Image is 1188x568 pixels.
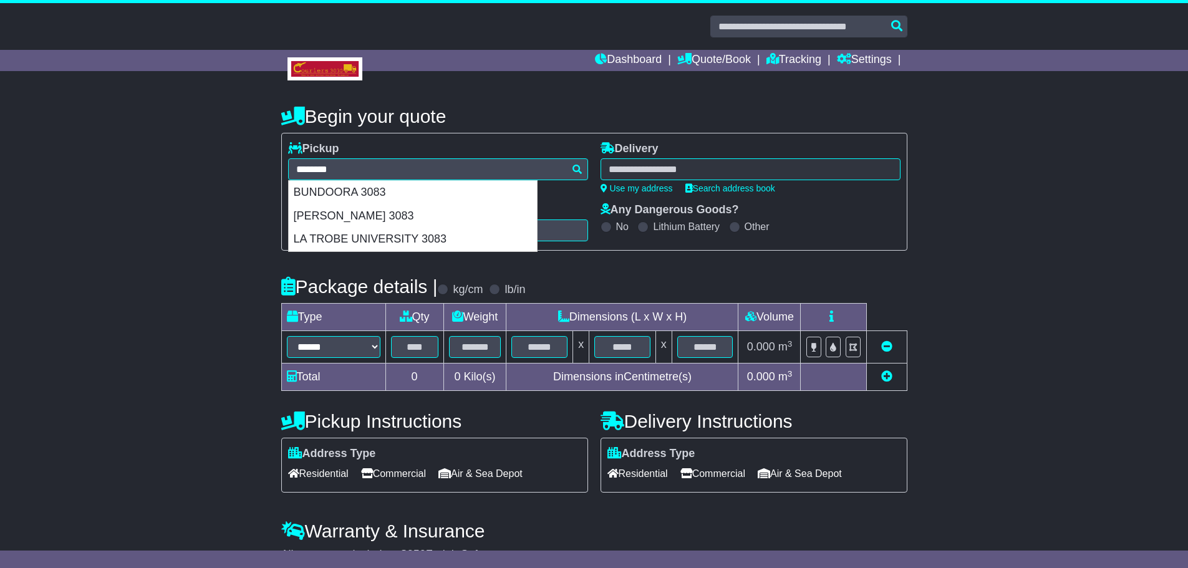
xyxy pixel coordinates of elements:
[289,181,537,205] div: BUNDOORA 3083
[616,221,629,233] label: No
[288,447,376,461] label: Address Type
[685,183,775,193] a: Search address book
[281,363,385,391] td: Total
[361,464,426,483] span: Commercial
[407,548,426,561] span: 250
[443,363,506,391] td: Kilo(s)
[778,340,793,353] span: m
[573,331,589,363] td: x
[778,370,793,383] span: m
[601,142,659,156] label: Delivery
[288,464,349,483] span: Residential
[506,304,738,331] td: Dimensions (L x W x H)
[289,205,537,228] div: [PERSON_NAME] 3083
[747,340,775,353] span: 0.000
[454,370,460,383] span: 0
[281,276,438,297] h4: Package details |
[758,464,842,483] span: Air & Sea Depot
[505,283,525,297] label: lb/in
[677,50,751,71] a: Quote/Book
[453,283,483,297] label: kg/cm
[747,370,775,383] span: 0.000
[607,464,668,483] span: Residential
[281,521,907,541] h4: Warranty & Insurance
[881,340,892,353] a: Remove this item
[788,369,793,378] sup: 3
[385,304,443,331] td: Qty
[288,142,339,156] label: Pickup
[601,411,907,431] h4: Delivery Instructions
[288,158,588,180] typeahead: Please provide city
[281,548,907,562] div: All our quotes include a $ FreightSafe warranty.
[680,464,745,483] span: Commercial
[281,106,907,127] h4: Begin your quote
[601,183,673,193] a: Use my address
[738,304,801,331] td: Volume
[837,50,892,71] a: Settings
[281,411,588,431] h4: Pickup Instructions
[281,304,385,331] td: Type
[506,363,738,391] td: Dimensions in Centimetre(s)
[289,228,537,251] div: LA TROBE UNIVERSITY 3083
[788,339,793,349] sup: 3
[438,464,523,483] span: Air & Sea Depot
[601,203,739,217] label: Any Dangerous Goods?
[745,221,770,233] label: Other
[881,370,892,383] a: Add new item
[653,221,720,233] label: Lithium Battery
[595,50,662,71] a: Dashboard
[443,304,506,331] td: Weight
[766,50,821,71] a: Tracking
[607,447,695,461] label: Address Type
[385,363,443,391] td: 0
[655,331,672,363] td: x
